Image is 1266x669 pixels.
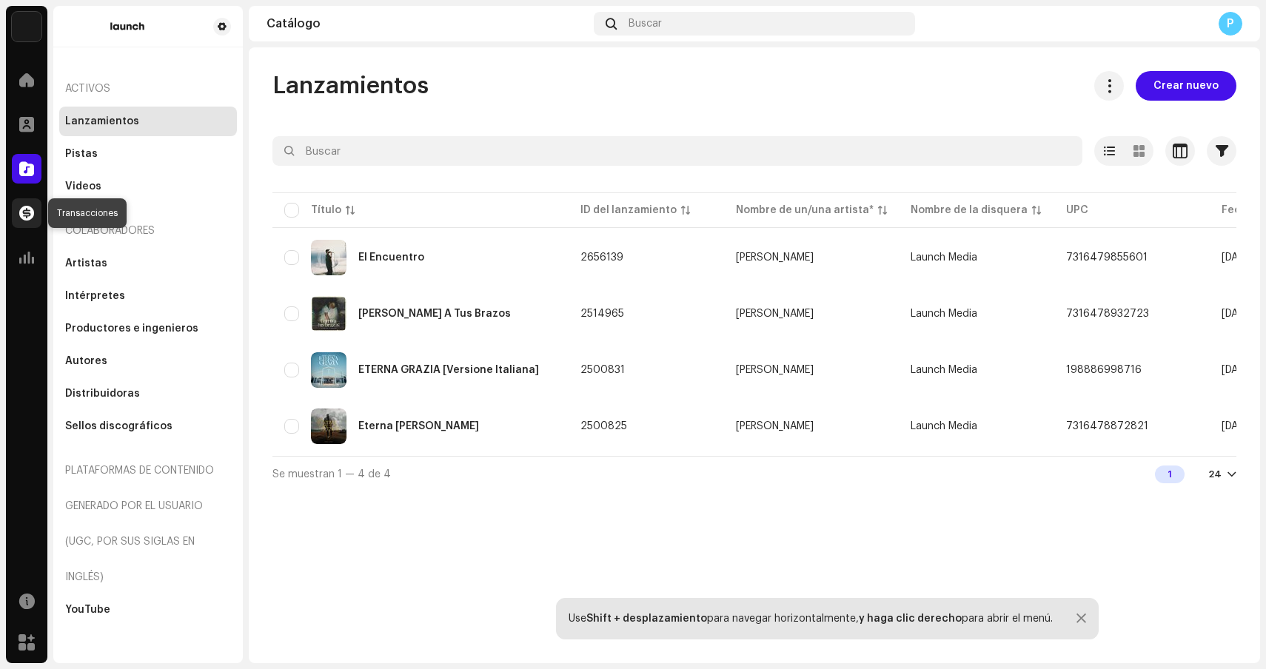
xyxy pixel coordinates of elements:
re-a-nav-header: Activos [59,71,237,107]
span: 10 feb 2025 [1222,252,1253,263]
div: Nombre de la disquera [911,203,1028,218]
div: Use para navegar horizontalmente, para abrir el menú. [569,613,1053,625]
div: Nombre de un/una artista* [736,203,874,218]
span: 11 oct 2024 [1222,309,1253,319]
div: Videos [65,181,101,192]
span: Launch Media [911,252,977,263]
re-m-nav-item: Autores [59,346,237,376]
re-m-nav-item: Productores e ingenieros [59,314,237,343]
input: Buscar [272,136,1082,166]
span: 27 sept 2024 [1222,365,1253,375]
re-a-nav-header: Plataformas de contenido generado por el usuario (UGC, por sus siglas en inglés) [59,453,237,595]
div: Intérpretes [65,290,125,302]
div: Artistas [65,258,107,269]
div: [PERSON_NAME] [736,309,814,319]
div: Pistas [65,148,98,160]
span: 7316478872821 [1066,421,1148,431]
span: Pedro Gómez [736,365,887,375]
span: Pedro Gómez [736,421,887,431]
span: Launch Media [911,309,977,319]
re-m-nav-item: Distribuidoras [59,379,237,409]
img: 29e7be34-2664-4679-94d6-09451cfbc8fe [311,296,346,332]
div: [PERSON_NAME] [736,252,814,263]
span: 7316478932723 [1066,309,1149,319]
div: Catálogo [267,18,588,30]
span: Pedro Gómez [736,309,887,319]
re-m-nav-item: Sellos discográficos [59,411,237,441]
div: Título [311,203,341,218]
div: 1 [1155,465,1185,483]
re-a-nav-header: Colaboradores [59,213,237,249]
span: Pedro Gómez [736,252,887,263]
span: Launch Media [911,365,977,375]
img: 056123bb-dfd9-4f73-9dfd-e89cb8f29062 [311,240,346,275]
strong: y haga clic derecho [859,613,962,624]
div: Autores [65,355,107,367]
button: Crear nuevo [1136,71,1236,101]
span: Se muestran 1 — 4 de 4 [272,469,391,480]
div: [PERSON_NAME] [736,365,814,375]
div: Eterna Gracia [358,421,479,431]
re-m-nav-item: Artistas [59,249,237,278]
img: c6680247-7145-41ad-8085-99c742858c54 [311,352,346,388]
span: Lanzamientos [272,71,429,101]
div: ID del lanzamiento [580,203,677,218]
div: Productores e ingenieros [65,323,198,334]
div: Corro A Tus Brazos [358,309,511,319]
div: Lanzamientos [65,115,139,127]
img: 435a634c-ec21-4947-9282-7aa074959b94 [311,409,346,444]
span: 27 sept 2024 [1222,421,1253,431]
div: P [1219,12,1242,36]
span: Launch Media [911,421,977,431]
span: 7316479855601 [1066,252,1148,263]
re-m-nav-item: Videos [59,172,237,201]
div: [PERSON_NAME] [736,421,814,431]
span: 2514965 [580,309,624,319]
div: Sellos discográficos [65,420,173,432]
span: 198886998716 [1066,365,1142,375]
img: 15111ba9-5883-4c3d-be04-079402f3f1f2 [65,18,190,36]
div: YouTube [65,604,110,616]
div: Distribuidoras [65,388,140,400]
span: 2500825 [580,421,627,431]
re-m-nav-item: Intérpretes [59,281,237,311]
span: Crear nuevo [1153,71,1219,101]
div: ETERNA GRAZIA [Versione Italiana] [358,365,539,375]
strong: Shift + desplazamiento [586,613,707,624]
span: Buscar [629,18,662,30]
re-m-nav-item: Lanzamientos [59,107,237,136]
span: 2500831 [580,365,625,375]
re-m-nav-item: Pistas [59,139,237,169]
re-m-nav-item: YouTube [59,595,237,625]
img: b0ad06a2-fc67-4620-84db-15bc5929e8a0 [12,12,41,41]
span: 2656139 [580,252,623,263]
div: El Encuentro [358,252,424,263]
div: 24 [1208,468,1222,480]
